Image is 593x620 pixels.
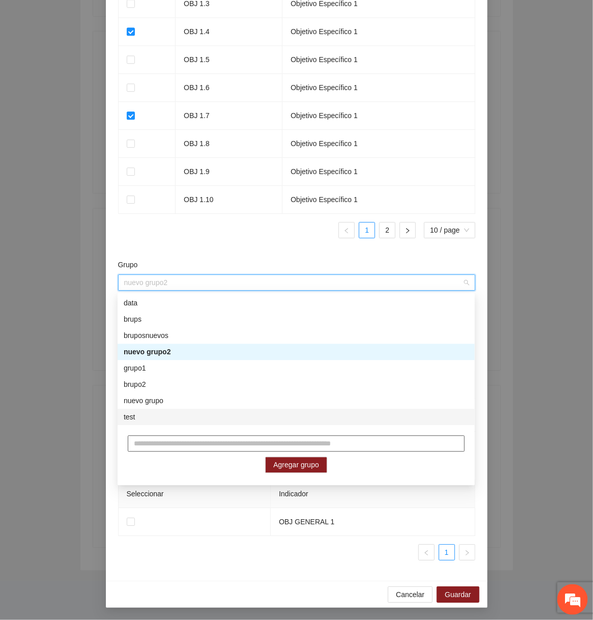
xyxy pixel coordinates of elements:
[418,544,435,560] li: Previous Page
[400,222,416,238] button: right
[283,158,475,186] td: Objetivo Específico 1
[176,46,283,74] td: OBJ 1.5
[118,328,475,344] div: bruposnuevos
[271,508,475,536] td: OBJ GENERAL 1
[437,586,479,603] button: Guardar
[445,589,471,600] span: Guardar
[430,222,469,238] span: 10 / page
[439,545,455,560] a: 1
[119,480,271,508] th: Seleccionar
[124,314,469,325] div: brups
[418,544,435,560] button: left
[118,295,475,312] div: data
[124,275,469,290] span: nuevo grupo2
[124,330,469,342] div: bruposnuevos
[283,130,475,158] td: Objetivo Específico 1
[176,18,283,46] td: OBJ 1.4
[176,130,283,158] td: OBJ 1.8
[5,278,194,314] textarea: Escriba su mensaje y pulse “Intro”
[118,377,475,393] div: brupo2
[176,186,283,214] td: OBJ 1.10
[338,222,355,238] li: Previous Page
[459,544,475,560] li: Next Page
[379,222,396,238] li: 2
[124,396,469,407] div: nuevo grupo
[53,52,171,65] div: Chatee con nosotros ahora
[176,74,283,102] td: OBJ 1.6
[405,228,411,234] span: right
[423,550,430,556] span: left
[118,409,475,426] div: test
[167,5,191,30] div: Minimizar ventana de chat en vivo
[118,360,475,377] div: grupo1
[283,74,475,102] td: Objetivo Específico 1
[176,158,283,186] td: OBJ 1.9
[380,222,395,238] a: 2
[118,344,475,360] div: nuevo grupo2
[359,222,375,238] a: 1
[59,136,140,239] span: Estamos en línea.
[273,460,319,471] span: Agregar grupo
[124,379,469,390] div: brupo2
[344,228,350,234] span: left
[338,222,355,238] button: left
[124,347,469,358] div: nuevo grupo2
[424,222,475,238] div: Page Size
[124,363,469,374] div: grupo1
[124,412,469,423] div: test
[118,259,138,270] label: Grupo
[265,457,327,473] button: Agregar grupo
[283,102,475,130] td: Objetivo Específico 1
[118,393,475,409] div: nuevo grupo
[439,544,455,560] li: 1
[396,589,425,600] span: Cancelar
[118,312,475,328] div: brups
[124,298,469,309] div: data
[283,46,475,74] td: Objetivo Específico 1
[283,186,475,214] td: Objetivo Específico 1
[271,480,475,508] th: Indicador
[464,550,470,556] span: right
[459,544,475,560] button: right
[283,18,475,46] td: Objetivo Específico 1
[388,586,433,603] button: Cancelar
[176,102,283,130] td: OBJ 1.7
[400,222,416,238] li: Next Page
